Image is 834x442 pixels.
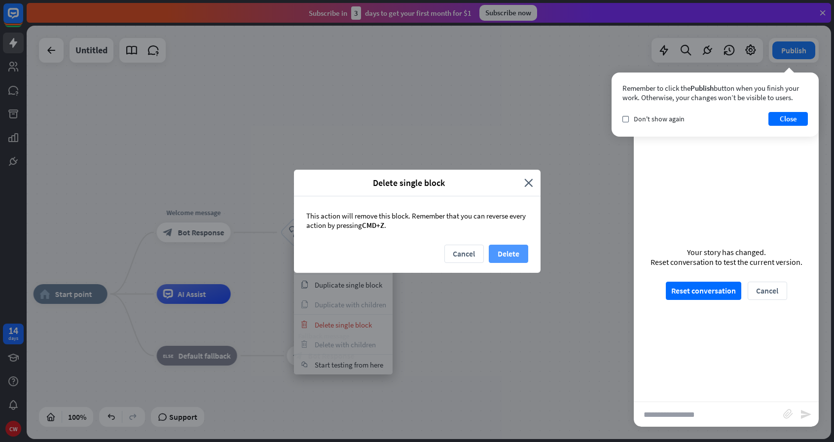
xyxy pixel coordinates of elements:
[524,177,533,188] i: close
[666,282,741,300] button: Reset conversation
[622,83,808,102] div: Remember to click the button when you finish your work. Otherwise, your changes won’t be visible ...
[444,245,484,263] button: Cancel
[362,221,384,230] span: CMD+Z
[651,247,802,257] div: Your story has changed.
[783,409,793,419] i: block_attachment
[651,257,802,267] div: Reset conversation to test the current version.
[489,245,528,263] button: Delete
[8,4,37,34] button: Open LiveChat chat widget
[294,196,541,245] div: This action will remove this block. Remember that you can reverse every action by pressing .
[768,112,808,126] button: Close
[748,282,787,300] button: Cancel
[301,177,517,188] span: Delete single block
[634,114,685,123] span: Don't show again
[800,408,812,420] i: send
[690,83,714,93] span: Publish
